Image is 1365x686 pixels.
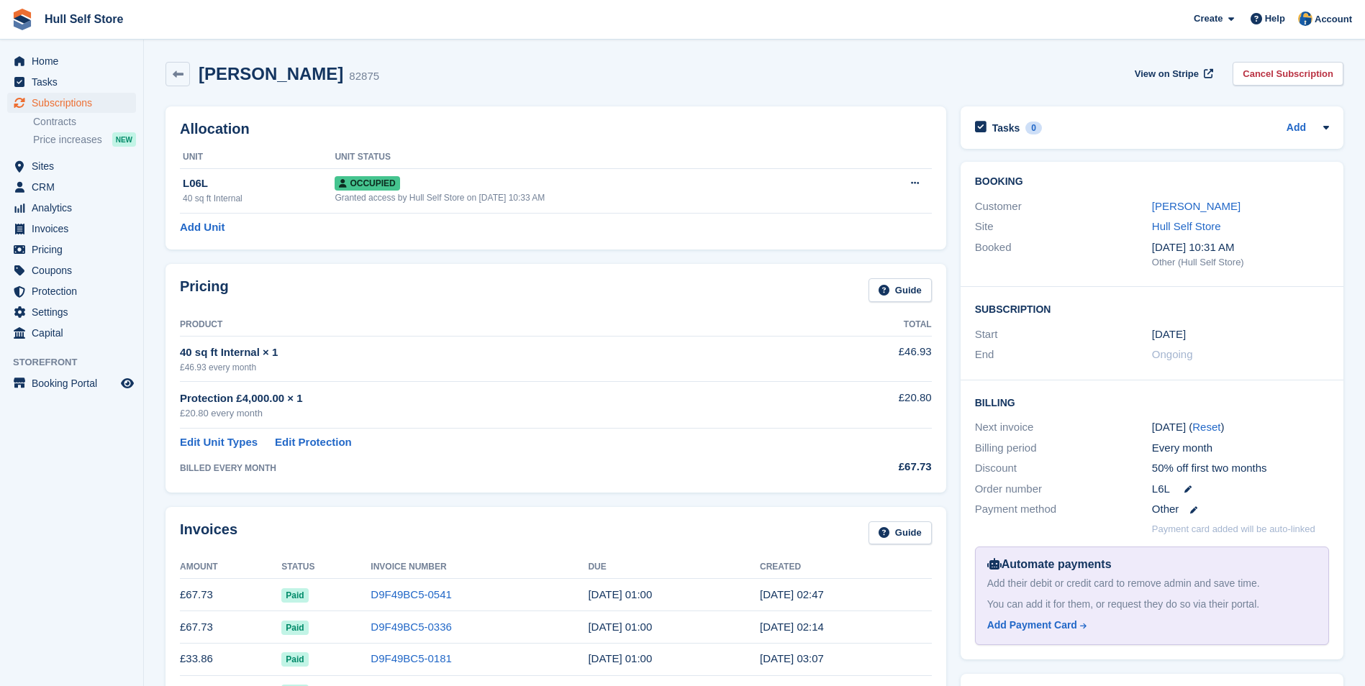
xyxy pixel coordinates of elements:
a: menu [7,219,136,239]
a: Add [1287,120,1306,137]
th: Invoice Number [371,556,588,579]
a: menu [7,51,136,71]
a: menu [7,281,136,301]
span: Home [32,51,118,71]
img: Hull Self Store [1298,12,1312,26]
a: [PERSON_NAME] [1152,200,1241,212]
a: Preview store [119,375,136,392]
a: Add Payment Card [987,618,1311,633]
div: £46.93 every month [180,361,810,374]
a: D9F49BC5-0336 [371,621,452,633]
div: Billing period [975,440,1152,457]
time: 2025-08-02 00:00:00 UTC [588,588,652,600]
div: NEW [112,132,136,147]
a: View on Stripe [1129,62,1216,86]
span: Create [1194,12,1223,26]
span: Help [1265,12,1285,26]
time: 2025-08-01 01:47:32 UTC [760,588,824,600]
div: £67.73 [810,459,931,475]
div: Next invoice [975,419,1152,436]
div: [DATE] ( ) [1152,419,1329,436]
div: Add their debit or credit card to remove admin and save time. [987,576,1317,591]
h2: Invoices [180,521,237,545]
h2: Subscription [975,301,1329,316]
th: Product [180,314,810,337]
div: 82875 [349,68,379,85]
a: menu [7,323,136,343]
h2: [PERSON_NAME] [199,64,343,83]
span: Tasks [32,72,118,92]
span: Invoices [32,219,118,239]
th: Amount [180,556,281,579]
th: Unit Status [335,146,856,169]
div: Booked [975,239,1152,270]
div: 50% off first two months [1152,460,1329,477]
span: Storefront [13,355,143,370]
div: Automate payments [987,556,1317,573]
a: menu [7,373,136,393]
time: 2025-06-01 02:07:43 UTC [760,652,824,664]
time: 2025-07-01 01:14:59 UTC [760,621,824,633]
span: Occupied [335,176,399,191]
div: BILLED EVERY MONTH [180,462,810,475]
span: Paid [281,588,308,603]
a: Reset [1192,421,1220,433]
a: Cancel Subscription [1233,62,1343,86]
span: Ongoing [1152,348,1193,360]
a: Edit Unit Types [180,434,258,451]
a: Hull Self Store [1152,220,1221,232]
div: 0 [1025,122,1042,134]
a: menu [7,302,136,322]
a: Add Unit [180,219,225,236]
div: Customer [975,198,1152,215]
td: £67.73 [180,611,281,644]
div: Every month [1152,440,1329,457]
th: Status [281,556,371,579]
h2: Pricing [180,278,229,302]
div: Site [975,219,1152,235]
a: Price increases NEW [33,132,136,147]
p: Payment card added will be auto-linked [1152,522,1315,536]
td: £33.86 [180,643,281,675]
div: 40 sq ft Internal [183,192,335,205]
th: Total [810,314,931,337]
th: Unit [180,146,335,169]
time: 2025-05-01 00:00:00 UTC [1152,326,1186,343]
span: CRM [32,177,118,197]
time: 2025-06-02 00:00:00 UTC [588,652,652,664]
td: £67.73 [180,579,281,611]
h2: Allocation [180,121,932,137]
a: menu [7,177,136,197]
span: Price increases [33,133,102,147]
div: Order number [975,481,1152,498]
span: Analytics [32,198,118,218]
div: [DATE] 10:31 AM [1152,239,1329,256]
a: menu [7,198,136,218]
div: £20.80 every month [180,406,810,421]
span: View on Stripe [1135,67,1199,81]
span: Sites [32,156,118,176]
span: Account [1315,12,1352,27]
div: You can add it for them, or request they do so via their portal. [987,597,1317,612]
a: menu [7,260,136,280]
span: Pricing [32,239,118,260]
span: Coupons [32,260,118,280]
td: £46.93 [810,336,931,381]
a: Guide [869,521,932,545]
span: Paid [281,652,308,667]
span: Subscriptions [32,93,118,113]
div: Discount [975,460,1152,477]
a: D9F49BC5-0541 [371,588,452,600]
div: Protection £4,000.00 × 1 [180,390,810,407]
div: Payment method [975,501,1152,518]
th: Created [760,556,932,579]
th: Due [588,556,760,579]
span: Paid [281,621,308,635]
h2: Booking [975,176,1329,188]
a: Edit Protection [275,434,352,451]
a: menu [7,93,136,113]
h2: Tasks [992,122,1020,134]
span: Settings [32,302,118,322]
div: Other (Hull Self Store) [1152,255,1329,270]
div: Add Payment Card [987,618,1077,633]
